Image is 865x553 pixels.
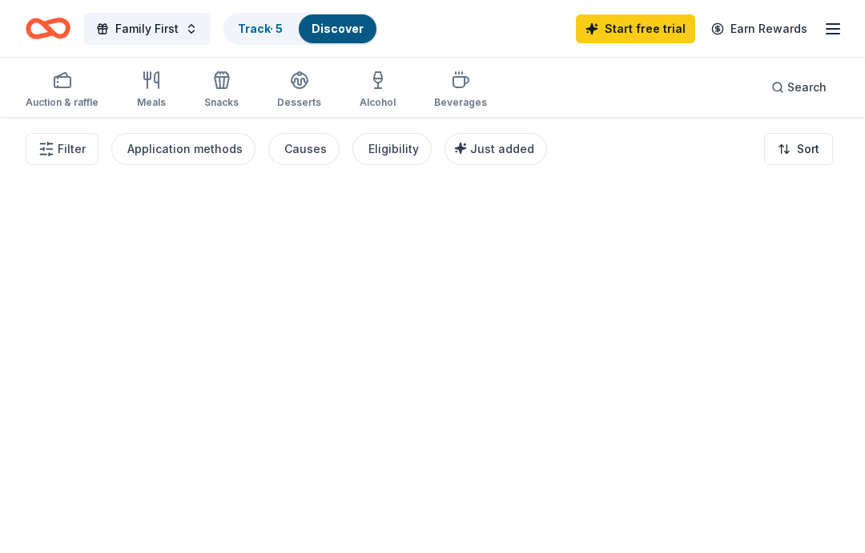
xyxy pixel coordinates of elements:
[434,96,487,109] div: Beverages
[26,96,99,109] div: Auction & raffle
[702,14,817,43] a: Earn Rewards
[115,19,179,38] span: Family First
[26,10,70,47] a: Home
[434,64,487,117] button: Beverages
[576,14,695,43] a: Start free trial
[758,71,839,103] button: Search
[360,64,396,117] button: Alcohol
[764,133,833,165] button: Sort
[111,133,255,165] button: Application methods
[352,133,432,165] button: Eligibility
[268,133,340,165] button: Causes
[797,139,819,159] span: Sort
[137,64,166,117] button: Meals
[787,78,827,97] span: Search
[58,139,86,159] span: Filter
[277,96,321,109] div: Desserts
[137,96,166,109] div: Meals
[284,139,327,159] div: Causes
[238,22,283,35] a: Track· 5
[312,22,364,35] a: Discover
[26,133,99,165] button: Filter
[470,142,534,155] span: Just added
[83,13,211,45] button: Family First
[368,139,419,159] div: Eligibility
[26,64,99,117] button: Auction & raffle
[204,64,239,117] button: Snacks
[277,64,321,117] button: Desserts
[445,133,547,165] button: Just added
[223,13,378,45] button: Track· 5Discover
[204,96,239,109] div: Snacks
[127,139,243,159] div: Application methods
[360,96,396,109] div: Alcohol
